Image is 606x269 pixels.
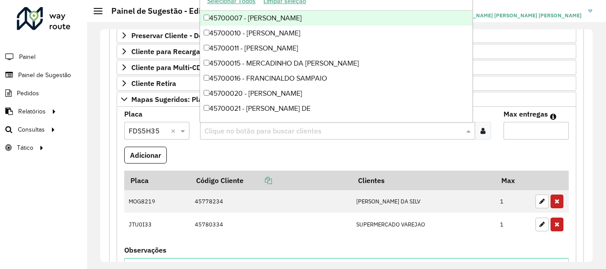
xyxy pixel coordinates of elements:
[200,101,472,116] div: 45700021 - [PERSON_NAME] DE
[171,125,178,136] span: Clear all
[200,56,472,71] div: 45700015 - MERCADINHO DA [PERSON_NAME]
[124,245,166,255] label: Observações
[450,12,582,19] span: [PERSON_NAME] [PERSON_NAME] [PERSON_NAME]
[352,190,496,213] td: [PERSON_NAME] DA SILV
[450,3,582,11] h3: JOAO
[17,89,39,98] span: Pedidos
[124,171,190,190] th: Placa
[117,60,576,75] a: Cliente para Multi-CDD/Internalização
[496,213,531,236] td: 1
[496,190,531,213] td: 1
[124,109,142,119] label: Placa
[200,86,472,101] div: 45700020 - [PERSON_NAME]
[124,147,167,164] button: Adicionar
[131,96,236,103] span: Mapas Sugeridos: Placa-Cliente
[17,143,33,152] span: Tático
[124,213,190,236] td: JTU0I33
[550,113,556,120] em: Máximo de clientes que serão colocados na mesma rota com os clientes informados
[117,28,576,43] a: Preservar Cliente - Devem ficar no buffer, não roteirizar
[190,213,352,236] td: 45780334
[19,52,35,62] span: Painel
[200,116,472,131] div: 45700023 - [PERSON_NAME] FRIGORIFICO SUPERMERCADO
[200,71,472,86] div: 45700016 - FRANCINALDO SAMPAIO
[244,176,272,185] a: Copiar
[504,109,548,119] label: Max entregas
[131,32,312,39] span: Preservar Cliente - Devem ficar no buffer, não roteirizar
[200,11,472,26] div: 45700007 - [PERSON_NAME]
[18,125,45,134] span: Consultas
[200,41,472,56] div: 45700011 - [PERSON_NAME]
[18,107,46,116] span: Relatórios
[18,70,71,80] span: Painel de Sugestão
[117,44,576,59] a: Cliente para Recarga
[190,190,352,213] td: 45778234
[200,26,472,41] div: 45700010 - [PERSON_NAME]
[124,190,190,213] td: MOG8219
[352,171,496,190] th: Clientes
[496,171,531,190] th: Max
[131,64,256,71] span: Cliente para Multi-CDD/Internalização
[117,76,576,91] a: Cliente Retira
[131,80,176,87] span: Cliente Retira
[352,213,496,236] td: SUPERMERCADO VAREJAO
[131,48,200,55] span: Cliente para Recarga
[102,6,242,16] h2: Painel de Sugestão - Editar registro
[190,171,352,190] th: Código Cliente
[117,92,576,107] a: Mapas Sugeridos: Placa-Cliente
